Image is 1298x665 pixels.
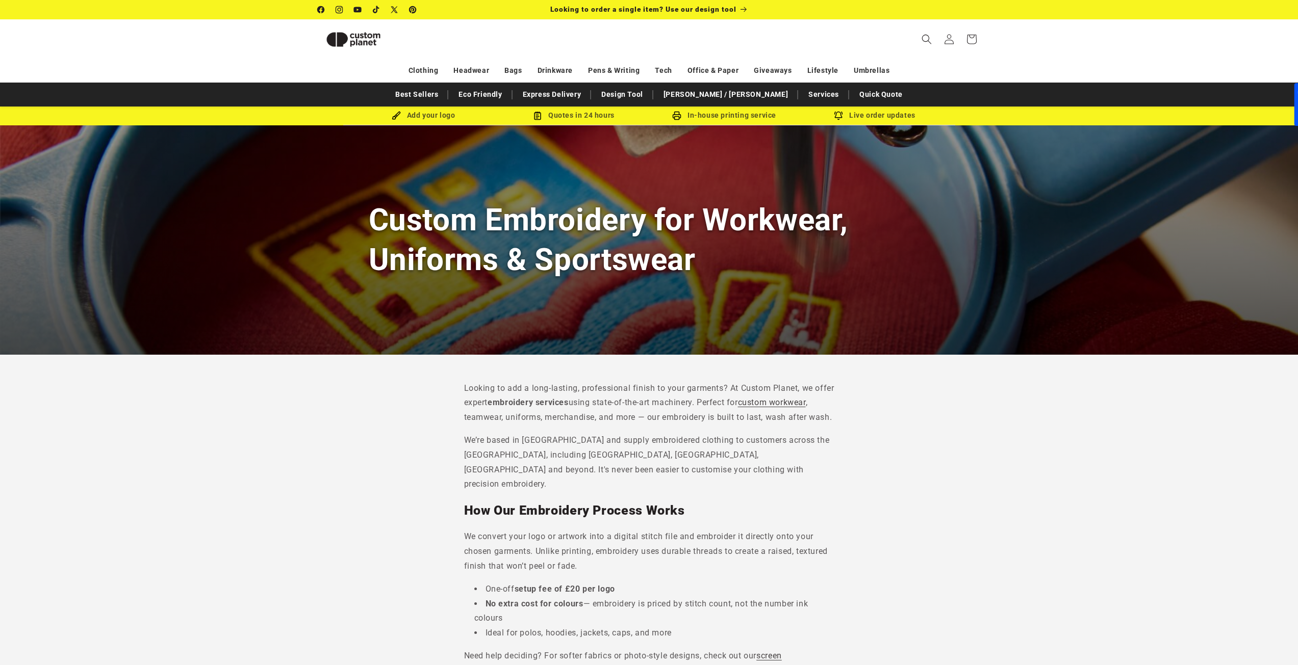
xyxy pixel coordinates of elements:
[803,86,844,103] a: Services
[369,200,930,279] h1: Custom Embroidery for Workwear, Uniforms & Sportswear
[834,111,843,120] img: Order updates
[474,597,834,626] li: — embroidery is priced by stitch count, not the number ink colours
[596,86,648,103] a: Design Tool
[738,397,806,407] a: custom workwear
[486,599,583,608] strong: No extra cost for colours
[854,62,889,79] a: Umbrellas
[649,109,800,122] div: In-house printing service
[658,86,793,103] a: [PERSON_NAME] / [PERSON_NAME]
[453,62,489,79] a: Headwear
[392,111,401,120] img: Brush Icon
[474,582,834,597] li: One-off
[515,584,615,594] strong: setup fee of £20 per logo
[588,62,640,79] a: Pens & Writing
[504,62,522,79] a: Bags
[409,62,439,79] a: Clothing
[474,626,834,641] li: Ideal for polos, hoodies, jackets, caps, and more
[499,109,649,122] div: Quotes in 24 hours
[754,62,792,79] a: Giveaways
[348,109,499,122] div: Add your logo
[464,381,834,425] p: Looking to add a long-lasting, professional finish to your garments? At Custom Planet, we offer e...
[533,111,542,120] img: Order Updates Icon
[488,397,568,407] strong: embroidery services
[538,62,573,79] a: Drinkware
[550,5,736,13] span: Looking to order a single item? Use our design tool
[318,23,389,56] img: Custom Planet
[464,529,834,573] p: We convert your logo or artwork into a digital stitch file and embroider it directly onto your ch...
[672,111,681,120] img: In-house printing
[807,62,838,79] a: Lifestyle
[453,86,507,103] a: Eco Friendly
[390,86,443,103] a: Best Sellers
[518,86,587,103] a: Express Delivery
[464,502,834,519] h2: How Our Embroidery Process Works
[688,62,739,79] a: Office & Paper
[915,28,938,50] summary: Search
[314,19,423,59] a: Custom Planet
[1128,555,1298,665] iframe: Chat Widget
[800,109,950,122] div: Live order updates
[854,86,908,103] a: Quick Quote
[655,62,672,79] a: Tech
[464,433,834,492] p: We’re based in [GEOGRAPHIC_DATA] and supply embroidered clothing to customers across the [GEOGRAP...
